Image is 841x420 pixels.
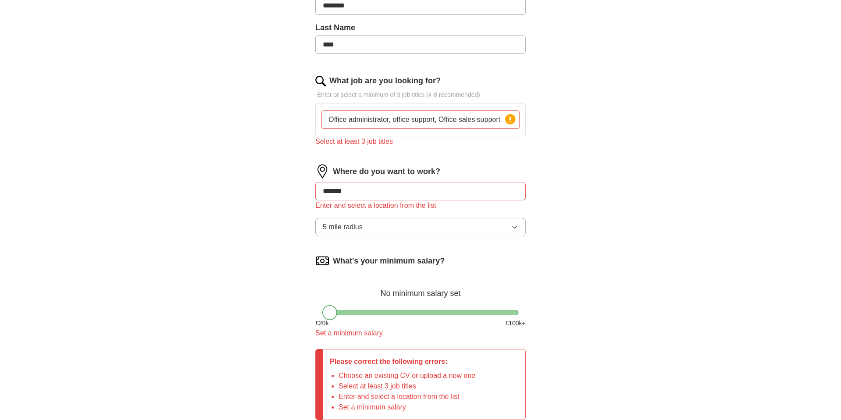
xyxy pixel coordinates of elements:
label: What job are you looking for? [329,75,441,87]
span: £ 100 k+ [505,319,526,328]
div: Set a minimum salary [315,328,526,338]
div: Select at least 3 job titles [315,136,526,147]
div: Enter and select a location from the list [315,200,526,211]
span: £ 20 k [315,319,329,328]
img: location.png [315,164,329,178]
input: Type a job title and press enter [321,110,520,129]
label: What's your minimum salary? [333,255,445,267]
li: Enter and select a location from the list [339,392,475,402]
img: search.png [315,76,326,86]
label: Where do you want to work? [333,166,440,178]
p: Enter or select a minimum of 3 job titles (4-8 recommended) [315,90,526,100]
div: No minimum salary set [315,278,526,299]
li: Choose an existing CV or upload a new one [339,370,475,381]
button: 5 mile radius [315,218,526,236]
img: salary.png [315,254,329,268]
label: Last Name [315,22,526,34]
p: Please correct the following errors: [330,356,475,367]
li: Set a minimum salary [339,402,475,413]
span: 5 mile radius [323,222,363,232]
li: Select at least 3 job titles [339,381,475,392]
